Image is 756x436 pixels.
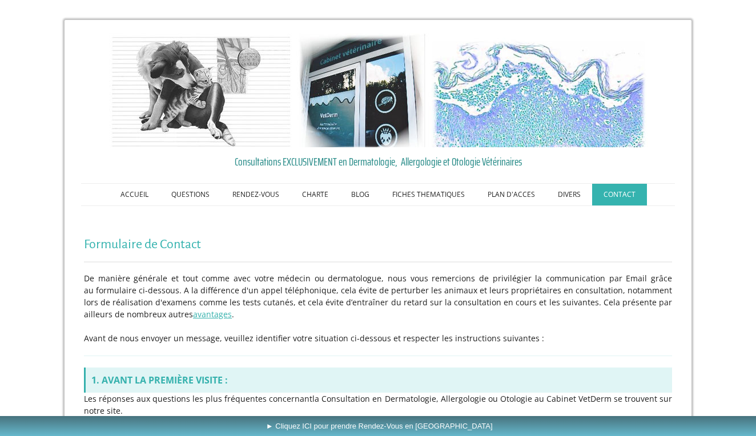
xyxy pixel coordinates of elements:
a: CONTACT [592,184,647,205]
a: BLOG [340,184,381,205]
a: QUESTIONS [160,184,221,205]
span: Les réponses aux questions les plus fréquentes concernant [84,393,312,404]
a: FICHES THEMATIQUES [381,184,476,205]
a: CHARTE [291,184,340,205]
a: DIVERS [546,184,592,205]
a: avantages [193,309,232,320]
a: PLAN D'ACCES [476,184,546,205]
a: Consultations EXCLUSIVEMENT en Dermatologie, Allergologie et Otologie Vétérinaires [84,153,672,170]
span: De manière générale et tout comme avec votre médecin ou dermatologue, nous vous remercions de pri... [84,273,672,320]
p: la Consultation en Dermatologie, Allergologie ou Otologie au Cabinet VetDerm se trouvent sur notr... [84,393,672,417]
a: ACCUEIL [109,184,160,205]
span: Avant de nous envoyer un message, veuillez identifier votre situation ci-dessous et respecter les... [84,333,544,344]
h1: Formulaire de Contact [84,237,672,252]
a: RENDEZ-VOUS [221,184,291,205]
span: ► Cliquez ICI pour prendre Rendez-Vous en [GEOGRAPHIC_DATA] [266,422,493,430]
strong: 1. AVANT LA PREMIÈRE VISITE : [91,374,228,386]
